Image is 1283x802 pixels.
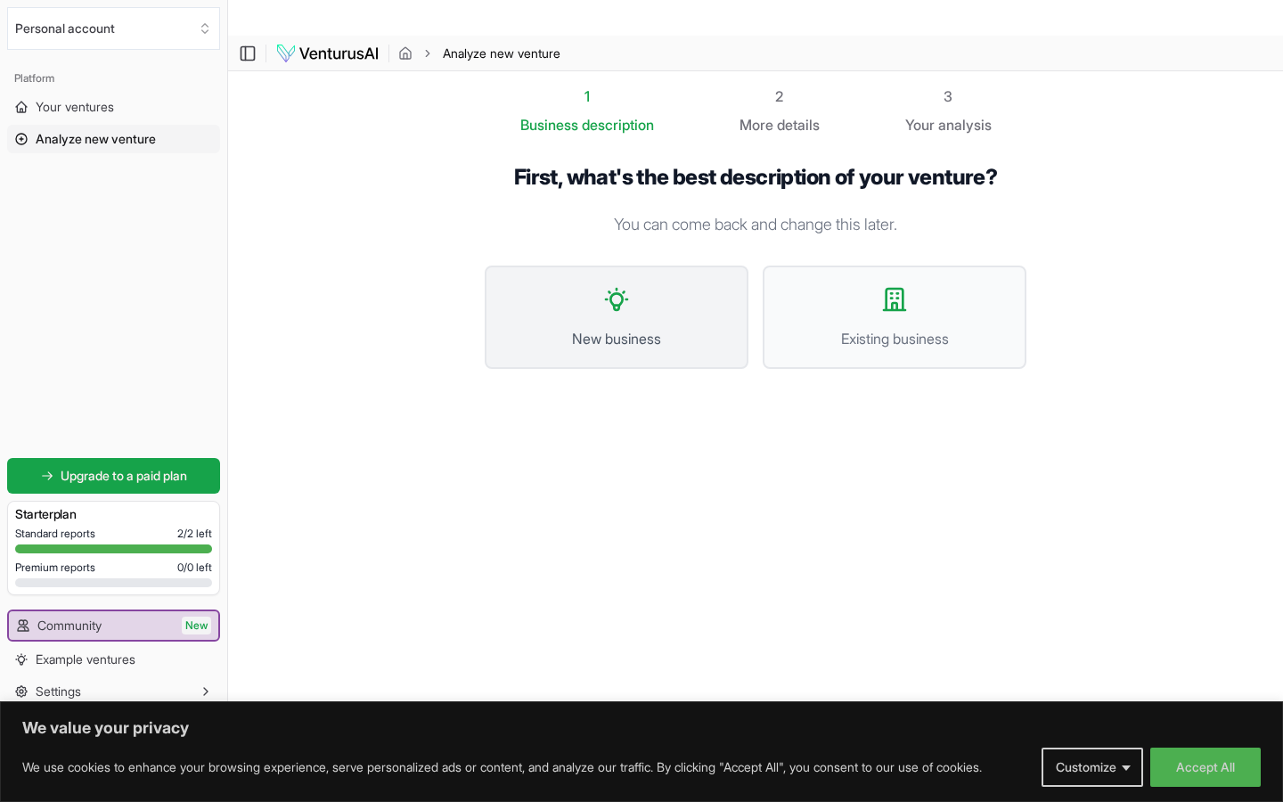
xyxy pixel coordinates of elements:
button: New business [485,266,748,369]
p: We use cookies to enhance your browsing experience, serve personalized ads or content, and analyz... [22,757,982,778]
h3: Starter plan [15,505,212,523]
span: 0 / 0 left [177,561,212,575]
span: Business [520,114,578,135]
nav: breadcrumb [398,45,560,62]
span: Analyze new venture [443,45,560,62]
span: Example ventures [36,651,135,668]
button: Existing business [763,266,1026,369]
span: Settings [36,683,81,700]
span: 2 / 2 left [177,527,212,541]
span: Premium reports [15,561,95,575]
a: Analyze new venture [7,125,220,153]
div: 2 [740,86,820,107]
span: Standard reports [15,527,95,541]
button: Settings [7,677,220,706]
button: Select an organization [7,7,220,50]
span: Existing business [782,328,1007,349]
a: Example ventures [7,645,220,674]
img: logo [275,43,380,64]
a: Your ventures [7,93,220,121]
span: New [182,617,211,634]
p: You can come back and change this later. [485,212,1026,237]
h1: First, what's the best description of your venture? [485,164,1026,191]
p: We value your privacy [22,717,1261,739]
a: CommunityNew [9,611,218,640]
span: Your [905,114,935,135]
div: 3 [905,86,992,107]
span: description [582,116,654,134]
span: details [777,116,820,134]
span: Analyze new venture [36,130,156,148]
button: Customize [1042,748,1143,787]
a: Upgrade to a paid plan [7,458,220,494]
span: Community [37,617,102,634]
span: New business [504,328,729,349]
span: analysis [938,116,992,134]
button: Accept All [1150,748,1261,787]
span: Upgrade to a paid plan [61,467,187,485]
div: Platform [7,64,220,93]
span: Your ventures [36,98,114,116]
div: 1 [520,86,654,107]
span: More [740,114,773,135]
